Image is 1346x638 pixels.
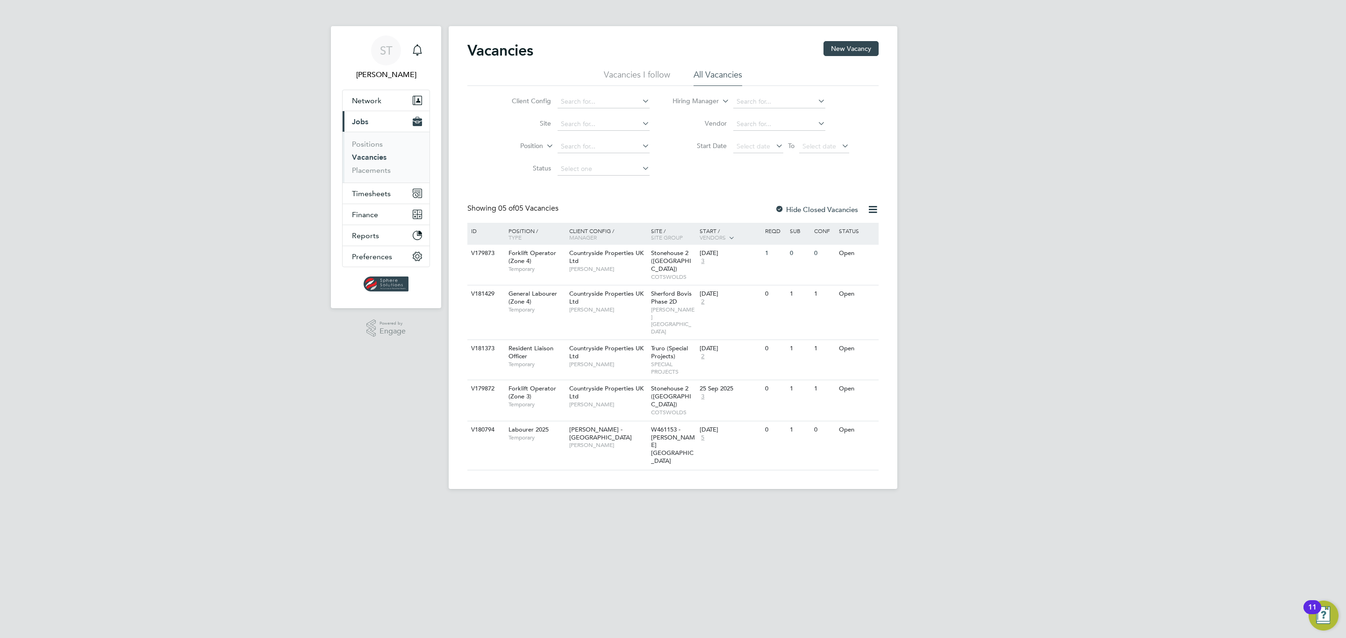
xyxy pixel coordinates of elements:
h2: Vacancies [467,41,533,60]
span: 5 [700,434,706,442]
span: 05 of [498,204,515,213]
span: Countryside Properties UK Ltd [569,344,644,360]
span: Preferences [352,252,392,261]
span: COTSWOLDS [651,409,695,416]
div: V181373 [469,340,501,357]
span: Stonehouse 2 ([GEOGRAPHIC_DATA]) [651,384,691,408]
label: Site [497,119,551,128]
span: Type [508,234,522,241]
div: ID [469,223,501,239]
div: Client Config / [567,223,649,245]
label: Hide Closed Vacancies [775,205,858,214]
div: 0 [763,421,787,439]
span: Manager [569,234,597,241]
a: Positions [352,140,383,149]
span: Select date [737,142,770,150]
span: Temporary [508,401,565,408]
div: 11 [1308,607,1317,619]
div: V181429 [469,285,501,303]
span: Reports [352,231,379,240]
button: Preferences [343,246,430,267]
div: Start / [697,223,763,246]
label: Start Date [673,142,727,150]
span: W461153 - [PERSON_NAME][GEOGRAPHIC_DATA] [651,425,695,465]
div: V179872 [469,380,501,397]
div: 1 [763,245,787,262]
span: Network [352,96,381,105]
span: To [785,140,797,152]
span: Select date [802,142,836,150]
span: Temporary [508,306,565,313]
span: Vendors [700,234,726,241]
div: Conf [812,223,836,239]
a: Go to home page [342,276,430,291]
span: Finance [352,210,378,219]
div: 0 [812,421,836,439]
div: 0 [763,380,787,397]
span: 3 [700,257,706,265]
span: [PERSON_NAME] [569,306,646,313]
span: Temporary [508,265,565,273]
span: [PERSON_NAME] - [GEOGRAPHIC_DATA] [569,425,632,441]
span: Selin Thomas [342,69,430,80]
div: Open [837,285,877,303]
span: 05 Vacancies [498,204,558,213]
button: Reports [343,225,430,246]
label: Status [497,164,551,172]
li: All Vacancies [694,69,742,86]
div: 1 [812,380,836,397]
a: ST[PERSON_NAME] [342,35,430,80]
span: Forklift Operator (Zone 3) [508,384,556,400]
span: [PERSON_NAME] [569,401,646,408]
span: Resident Liaison Officer [508,344,553,360]
div: Site / [649,223,698,245]
img: spheresolutions-logo-retina.png [364,276,409,291]
div: 25 Sep 2025 [700,385,760,393]
span: Truro (Special Projects) [651,344,688,360]
div: V179873 [469,245,501,262]
div: [DATE] [700,345,760,353]
div: Reqd [763,223,787,239]
span: 2 [700,353,706,361]
span: Jobs [352,117,368,126]
div: Status [837,223,877,239]
span: [PERSON_NAME] [569,361,646,368]
div: 1 [788,340,812,357]
span: Labourer 2025 [508,425,549,433]
div: Sub [788,223,812,239]
div: 0 [763,285,787,303]
a: Vacancies [352,153,387,162]
div: Jobs [343,132,430,183]
div: 1 [812,285,836,303]
nav: Main navigation [331,26,441,308]
span: 2 [700,298,706,306]
div: 0 [812,245,836,262]
span: 3 [700,393,706,401]
span: Site Group [651,234,683,241]
span: General Labourer (Zone 4) [508,290,557,305]
span: [PERSON_NAME][GEOGRAPHIC_DATA] [651,306,695,335]
span: COTSWOLDS [651,273,695,281]
div: [DATE] [700,426,760,434]
div: Open [837,245,877,262]
button: New Vacancy [823,41,879,56]
span: Sherford Bovis Phase 2D [651,290,692,305]
div: 1 [788,421,812,439]
div: 1 [812,340,836,357]
button: Network [343,90,430,111]
input: Search for... [733,95,825,108]
button: Open Resource Center, 11 new notifications [1309,601,1339,631]
span: Forklift Operator (Zone 4) [508,249,556,265]
label: Hiring Manager [665,97,719,106]
span: Stonehouse 2 ([GEOGRAPHIC_DATA]) [651,249,691,273]
label: Client Config [497,97,551,105]
div: [DATE] [700,290,760,298]
input: Search for... [558,95,650,108]
div: 1 [788,380,812,397]
span: SPECIAL PROJECTS [651,361,695,375]
div: 0 [763,340,787,357]
div: Open [837,340,877,357]
div: Position / [501,223,567,245]
a: Placements [352,166,391,175]
button: Finance [343,204,430,225]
